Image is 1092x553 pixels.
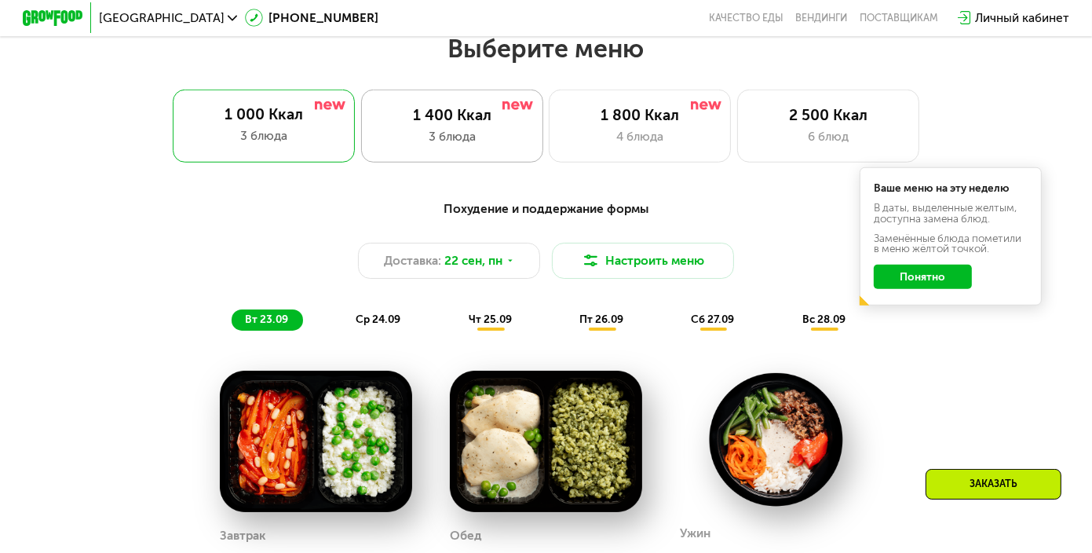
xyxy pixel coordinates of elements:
[680,522,710,545] div: Ужин
[220,525,265,548] div: Завтрак
[874,265,973,289] button: Понятно
[753,106,903,124] div: 2 500 Ккал
[469,313,512,326] span: чт 25.09
[975,9,1069,27] div: Личный кабинет
[709,12,783,24] a: Качество еды
[245,313,288,326] span: вт 23.09
[450,525,482,548] div: Обед
[377,127,527,145] div: 3 блюда
[377,106,527,124] div: 1 400 Ккал
[579,313,623,326] span: пт 26.09
[245,9,379,27] a: [PHONE_NUMBER]
[795,12,847,24] a: Вендинги
[552,243,734,279] button: Настроить меню
[926,469,1061,500] div: Заказать
[860,12,938,24] div: поставщикам
[444,251,502,269] span: 22 сен, пн
[49,33,1043,64] h2: Выберите меню
[356,313,400,326] span: ср 24.09
[874,183,1028,194] div: Ваше меню на эту неделю
[874,203,1028,224] div: В даты, выделенные желтым, доступна замена блюд.
[802,313,845,326] span: вс 28.09
[753,127,903,145] div: 6 блюд
[188,126,340,145] div: 3 блюда
[565,127,715,145] div: 4 блюда
[99,12,225,24] span: [GEOGRAPHIC_DATA]
[692,313,735,326] span: сб 27.09
[565,106,715,124] div: 1 800 Ккал
[874,233,1028,255] div: Заменённые блюда пометили в меню жёлтой точкой.
[188,105,340,123] div: 1 000 Ккал
[384,251,441,269] span: Доставка:
[97,200,995,218] div: Похудение и поддержание формы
